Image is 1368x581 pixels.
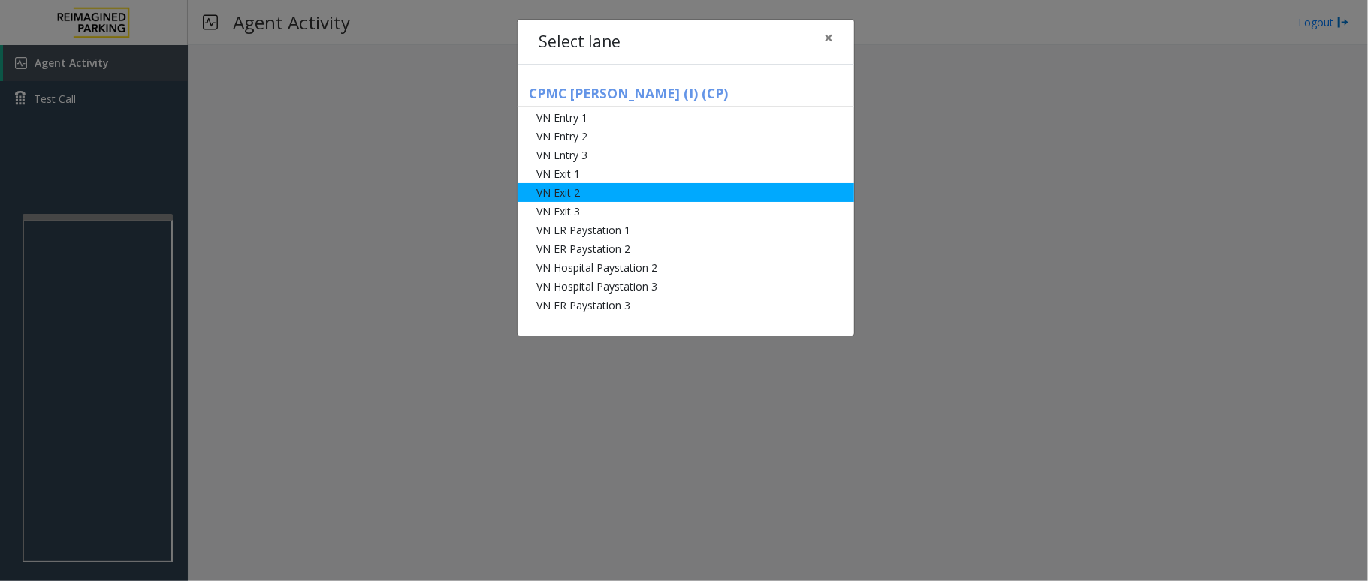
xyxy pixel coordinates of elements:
li: VN Entry 1 [518,108,854,127]
li: VN Entry 3 [518,146,854,164]
li: VN Exit 2 [518,183,854,202]
button: Close [814,20,844,56]
li: VN ER Paystation 2 [518,239,854,258]
li: VN ER Paystation 1 [518,221,854,239]
span: × [824,27,833,48]
h5: CPMC [PERSON_NAME] (I) (CP) [518,86,854,107]
li: VN Entry 2 [518,127,854,146]
li: VN Hospital Paystation 3 [518,277,854,296]
h4: Select lane [539,30,621,54]
li: VN Hospital Paystation 2 [518,258,854,277]
li: VN Exit 1 [518,164,854,183]
li: VN Exit 3 [518,202,854,221]
li: VN ER Paystation 3 [518,296,854,315]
